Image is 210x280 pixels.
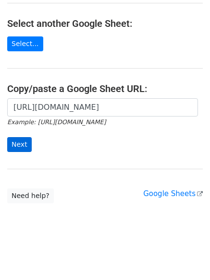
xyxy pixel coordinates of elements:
[7,98,198,117] input: Paste your Google Sheet URL here
[143,189,203,198] a: Google Sheets
[7,18,203,29] h4: Select another Google Sheet:
[7,118,106,126] small: Example: [URL][DOMAIN_NAME]
[7,83,203,94] h4: Copy/paste a Google Sheet URL:
[7,36,43,51] a: Select...
[7,188,54,203] a: Need help?
[7,137,32,152] input: Next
